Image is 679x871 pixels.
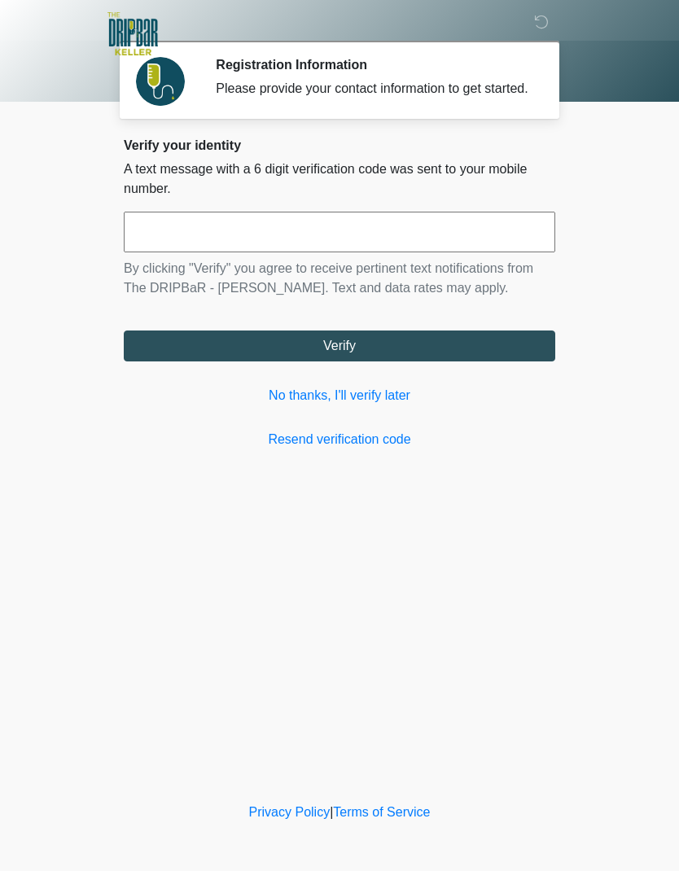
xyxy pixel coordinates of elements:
a: Resend verification code [124,430,555,449]
a: Privacy Policy [249,805,331,819]
h2: Verify your identity [124,138,555,153]
button: Verify [124,330,555,361]
a: | [330,805,333,819]
div: Please provide your contact information to get started. [216,79,531,98]
p: By clicking "Verify" you agree to receive pertinent text notifications from The DRIPBaR - [PERSON... [124,259,555,298]
img: The DRIPBaR - Keller Logo [107,12,158,55]
a: No thanks, I'll verify later [124,386,555,405]
img: Agent Avatar [136,57,185,106]
p: A text message with a 6 digit verification code was sent to your mobile number. [124,160,555,199]
a: Terms of Service [333,805,430,819]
